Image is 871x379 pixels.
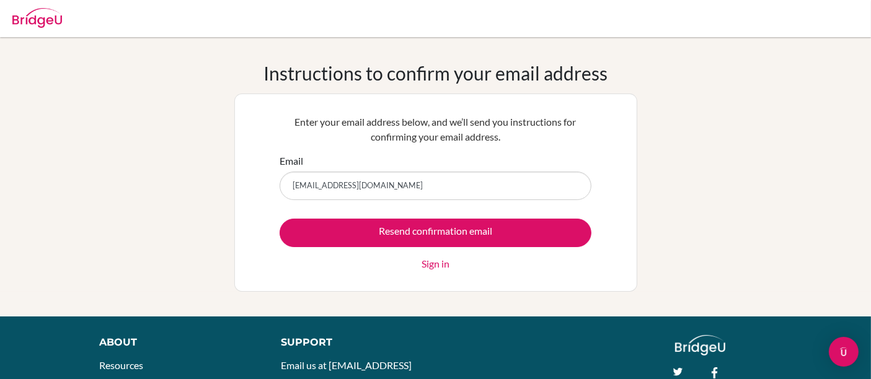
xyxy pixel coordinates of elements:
[422,256,449,271] a: Sign in
[281,335,423,350] div: Support
[829,337,859,367] div: Open Intercom Messenger
[280,115,591,144] p: Enter your email address below, and we’ll send you instructions for confirming your email address.
[280,219,591,247] input: Resend confirmation email
[99,335,254,350] div: About
[280,154,303,168] label: Email
[12,8,62,28] img: Bridge-U
[263,62,608,84] h1: Instructions to confirm your email address
[99,359,143,371] a: Resources
[675,335,725,355] img: logo_white@2x-f4f0deed5e89b7ecb1c2cc34c3e3d731f90f0f143d5ea2071677605dd97b5244.png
